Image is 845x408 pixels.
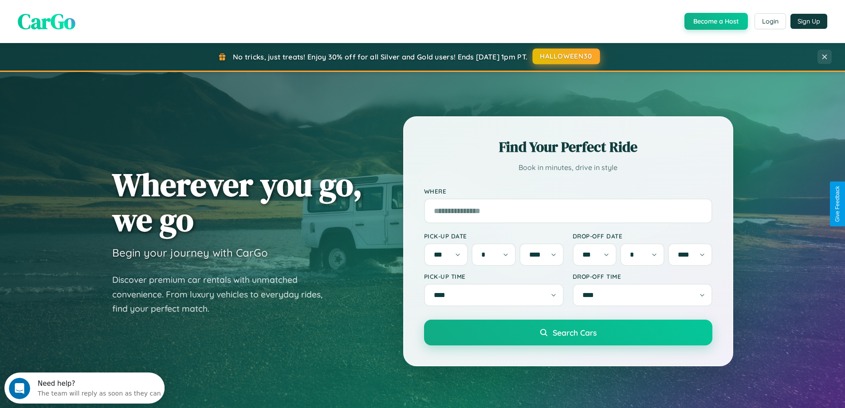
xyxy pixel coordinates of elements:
[834,186,841,222] div: Give Feedback
[424,273,564,280] label: Pick-up Time
[9,378,30,399] iframe: Intercom live chat
[33,8,157,15] div: Need help?
[233,52,527,61] span: No tricks, just treats! Enjoy 30% off for all Silver and Gold users! Ends [DATE] 1pm PT.
[424,187,712,195] label: Where
[424,320,712,345] button: Search Cars
[553,328,597,337] span: Search Cars
[33,15,157,24] div: The team will reply as soon as they can
[112,167,362,237] h1: Wherever you go, we go
[424,137,712,157] h2: Find Your Perfect Ride
[112,246,268,259] h3: Begin your journey with CarGo
[4,4,165,28] div: Open Intercom Messenger
[424,232,564,240] label: Pick-up Date
[4,372,165,404] iframe: Intercom live chat discovery launcher
[684,13,748,30] button: Become a Host
[424,161,712,174] p: Book in minutes, drive in style
[18,7,75,36] span: CarGo
[790,14,827,29] button: Sign Up
[573,273,712,280] label: Drop-off Time
[573,232,712,240] label: Drop-off Date
[112,273,334,316] p: Discover premium car rentals with unmatched convenience. From luxury vehicles to everyday rides, ...
[755,13,786,29] button: Login
[533,48,600,64] button: HALLOWEEN30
